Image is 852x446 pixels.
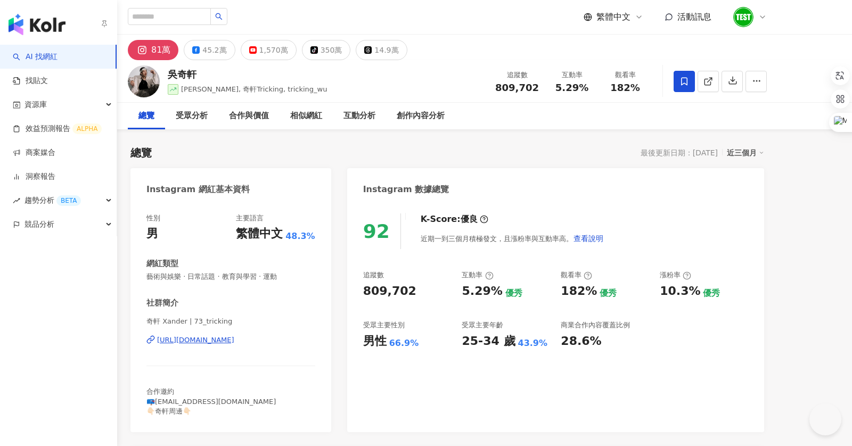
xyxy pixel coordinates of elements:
div: 43.9% [518,337,548,349]
div: 66.9% [389,337,419,349]
div: 優秀 [703,287,720,299]
div: 合作與價值 [229,110,269,122]
a: [URL][DOMAIN_NAME] [146,335,315,345]
div: 28.6% [561,333,601,350]
div: Instagram 網紅基本資料 [146,184,250,195]
div: 互動率 [462,270,493,280]
div: BETA [56,195,81,206]
img: KOL Avatar [128,65,160,97]
span: 奇軒 Xander | 73_tricking [146,317,315,326]
div: 相似網紅 [290,110,322,122]
div: 創作內容分析 [397,110,445,122]
div: 網紅類型 [146,258,178,269]
div: 互動率 [552,70,592,80]
div: Instagram 數據總覽 [363,184,449,195]
span: 48.3% [285,230,315,242]
div: K-Score : [421,213,488,225]
div: 14.9萬 [374,43,398,57]
div: 追蹤數 [363,270,384,280]
div: 最後更新日期：[DATE] [641,148,718,157]
div: 總覽 [138,110,154,122]
div: 受眾分析 [176,110,208,122]
div: 受眾主要性別 [363,320,405,330]
button: 1,570萬 [241,40,297,60]
div: 商業合作內容覆蓋比例 [561,320,630,330]
div: 男性 [363,333,387,350]
div: 10.3% [660,283,700,300]
button: 查看說明 [573,228,604,249]
div: 182% [561,283,597,300]
div: 受眾主要年齡 [462,320,503,330]
span: [PERSON_NAME], 奇軒Tricking, tricking_wu [181,85,327,93]
div: 觀看率 [605,70,645,80]
span: 182% [610,82,640,93]
div: 近三個月 [727,146,764,160]
a: 洞察報告 [13,171,55,182]
span: 合作邀約 📪[EMAIL_ADDRESS][DOMAIN_NAME] 👇🏻奇軒周邊👇🏻 [146,387,276,415]
div: 男 [146,226,158,242]
div: 優秀 [505,287,522,299]
div: 觀看率 [561,270,592,280]
button: 81萬 [128,40,178,60]
div: 性別 [146,213,160,223]
img: logo [9,14,65,35]
div: 45.2萬 [202,43,226,57]
div: [URL][DOMAIN_NAME] [157,335,234,345]
div: 92 [363,220,390,242]
button: 14.9萬 [356,40,407,60]
a: 找貼文 [13,76,48,86]
a: 商案媒合 [13,147,55,158]
div: 350萬 [321,43,342,57]
span: 資源庫 [24,93,47,117]
span: 繁體中文 [596,11,630,23]
span: 查看說明 [574,234,603,243]
div: 總覽 [130,145,152,160]
a: 效益預測報告ALPHA [13,123,102,134]
a: searchAI 找網紅 [13,52,58,62]
button: 45.2萬 [184,40,235,60]
div: 主要語言 [236,213,264,223]
span: 809,702 [495,82,539,93]
div: 繁體中文 [236,226,283,242]
span: search [215,13,223,20]
button: 350萬 [302,40,351,60]
div: 近期一到三個月積極發文，且漲粉率與互動率高。 [421,228,604,249]
span: 活動訊息 [677,12,711,22]
div: 25-34 歲 [462,333,515,350]
span: 5.29% [555,82,588,93]
div: 1,570萬 [259,43,288,57]
div: 5.29% [462,283,502,300]
iframe: Help Scout Beacon - Open [809,403,841,435]
span: 趨勢分析 [24,188,81,212]
div: 追蹤數 [495,70,539,80]
div: 吳奇軒 [168,68,327,81]
div: 優良 [461,213,478,225]
span: 競品分析 [24,212,54,236]
div: 809,702 [363,283,416,300]
div: 社群簡介 [146,298,178,309]
div: 互動分析 [343,110,375,122]
div: 81萬 [151,43,170,57]
div: 漲粉率 [660,270,691,280]
span: 藝術與娛樂 · 日常話題 · 教育與學習 · 運動 [146,272,315,282]
span: rise [13,197,20,204]
div: 優秀 [600,287,617,299]
img: unnamed.png [733,7,753,27]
